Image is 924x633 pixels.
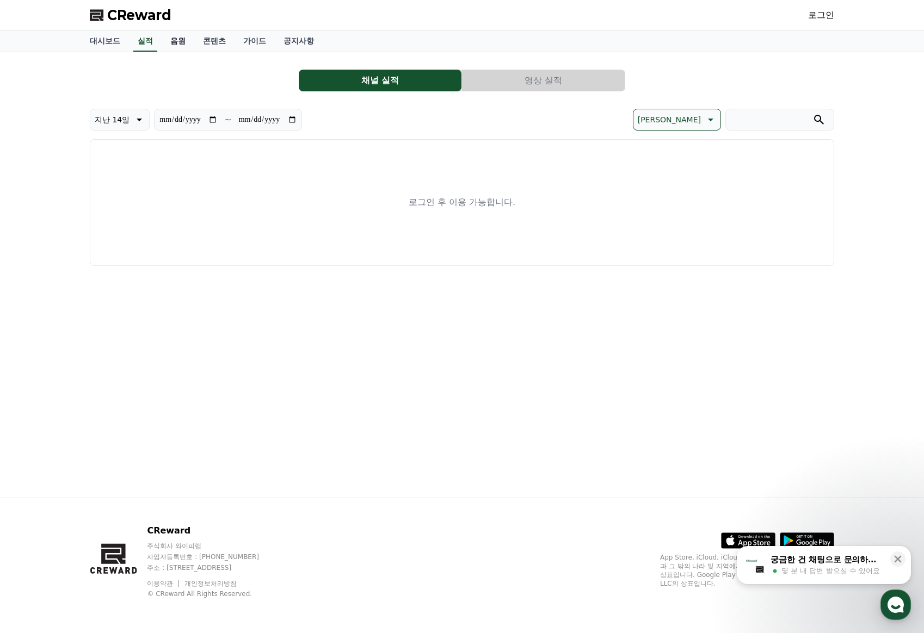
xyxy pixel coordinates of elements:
a: 가이드 [235,31,275,52]
a: 채널 실적 [299,70,462,91]
a: 대화 [72,345,140,372]
button: 지난 14일 [90,109,150,131]
a: CReward [90,7,171,24]
button: 채널 실적 [299,70,461,91]
p: [PERSON_NAME] [638,112,701,127]
span: 대화 [100,362,113,370]
button: 영상 실적 [462,70,625,91]
p: ~ [224,113,231,126]
span: CReward [107,7,171,24]
p: 로그인 후 이용 가능합니다. [409,196,515,209]
a: 이용약관 [147,580,181,587]
button: [PERSON_NAME] [633,109,721,131]
p: App Store, iCloud, iCloud Drive 및 iTunes Store는 미국과 그 밖의 나라 및 지역에서 등록된 Apple Inc.의 서비스 상표입니다. Goo... [660,553,834,588]
a: 실적 [133,31,157,52]
a: 음원 [162,31,194,52]
p: 지난 14일 [95,112,130,127]
a: 홈 [3,345,72,372]
a: 대시보드 [81,31,129,52]
span: 설정 [168,361,181,370]
p: CReward [147,524,280,537]
span: 홈 [34,361,41,370]
a: 로그인 [808,9,834,22]
p: 주식회사 와이피랩 [147,542,280,550]
p: © CReward All Rights Reserved. [147,589,280,598]
a: 콘텐츠 [194,31,235,52]
p: 사업자등록번호 : [PHONE_NUMBER] [147,553,280,561]
a: 개인정보처리방침 [184,580,237,587]
a: 영상 실적 [462,70,625,91]
p: 주소 : [STREET_ADDRESS] [147,563,280,572]
a: 설정 [140,345,209,372]
a: 공지사항 [275,31,323,52]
